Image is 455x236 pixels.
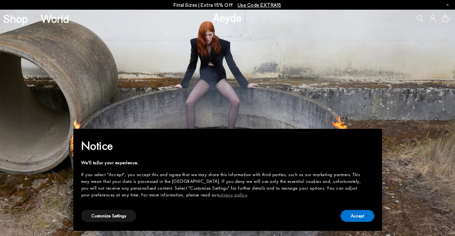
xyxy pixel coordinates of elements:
div: If you select "Accept", you accept this and agree that we may share this information with third p... [81,171,364,198]
a: 0 [442,15,449,22]
button: Accept [341,210,374,222]
button: Close this notice [364,131,379,146]
button: Customize Settings [81,210,136,222]
a: World [41,13,69,24]
a: privacy policy [218,192,247,198]
div: We'll tailor your experience. [81,159,364,166]
span: × [369,133,374,143]
p: Final Sizes | Extra 15% Off [174,1,281,9]
h2: Notice [81,137,364,154]
a: Shop [3,13,28,24]
span: Navigate to /collections/ss25-final-sizes [238,2,281,8]
a: Aeyde [213,11,242,24]
span: 0 [449,17,452,20]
